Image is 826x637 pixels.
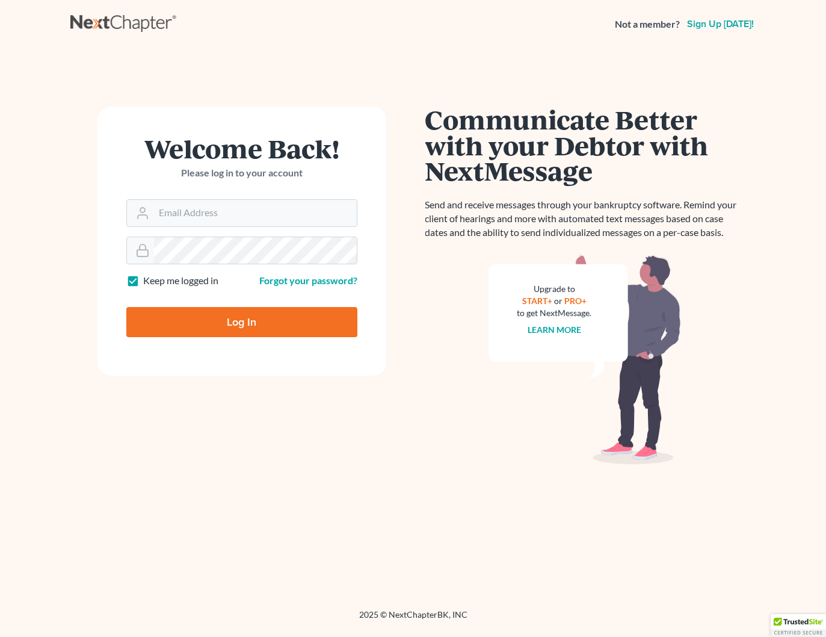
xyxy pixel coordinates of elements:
[517,307,592,319] div: to get NextMessage.
[615,17,680,31] strong: Not a member?
[425,198,744,240] p: Send and receive messages through your bankruptcy software. Remind your client of hearings and mo...
[685,19,756,29] a: Sign up [DATE]!
[126,307,357,337] input: Log In
[554,296,562,306] span: or
[126,166,357,180] p: Please log in to your account
[70,609,756,630] div: 2025 © NextChapterBK, INC
[425,107,744,184] h1: Communicate Better with your Debtor with NextMessage
[522,296,552,306] a: START+
[489,254,681,465] img: nextmessage_bg-59042aed3d76b12b5cd301f8e5b87938c9018125f34e5fa2b7a6b67550977c72.svg
[517,283,592,295] div: Upgrade to
[259,275,357,286] a: Forgot your password?
[528,325,581,335] a: Learn more
[143,274,218,288] label: Keep me logged in
[771,614,826,637] div: TrustedSite Certified
[126,135,357,161] h1: Welcome Back!
[564,296,587,306] a: PRO+
[154,200,357,226] input: Email Address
